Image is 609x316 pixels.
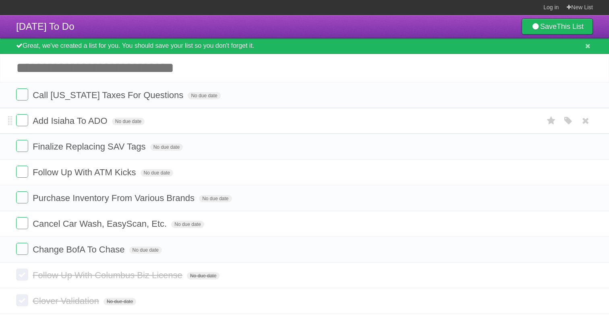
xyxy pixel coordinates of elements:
[33,167,138,177] span: Follow Up With ATM Kicks
[141,169,173,176] span: No due date
[33,244,126,254] span: Change BofA To Chase
[544,114,559,127] label: Star task
[104,298,136,305] span: No due date
[16,217,28,229] label: Done
[33,296,101,306] span: Clover Validation
[33,90,185,100] span: Call [US_STATE] Taxes For Questions
[150,144,183,151] span: No due date
[16,21,75,32] span: [DATE] To Do
[16,243,28,255] label: Done
[16,88,28,101] label: Done
[199,195,232,202] span: No due date
[33,116,110,126] span: Add Isiaha To ADO
[33,193,197,203] span: Purchase Inventory From Various Brands
[187,272,220,279] span: No due date
[16,166,28,178] label: Done
[188,92,220,99] span: No due date
[112,118,145,125] span: No due date
[16,114,28,126] label: Done
[557,23,584,31] b: This List
[33,219,169,229] span: Cancel Car Wash, EasyScan, Etc.
[129,246,162,254] span: No due date
[16,269,28,281] label: Done
[16,140,28,152] label: Done
[16,294,28,306] label: Done
[33,270,184,280] span: Follow Up With Columbus Biz License
[16,191,28,203] label: Done
[33,142,147,152] span: Finalize Replacing SAV Tags
[171,221,204,228] span: No due date
[522,18,593,35] a: SaveThis List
